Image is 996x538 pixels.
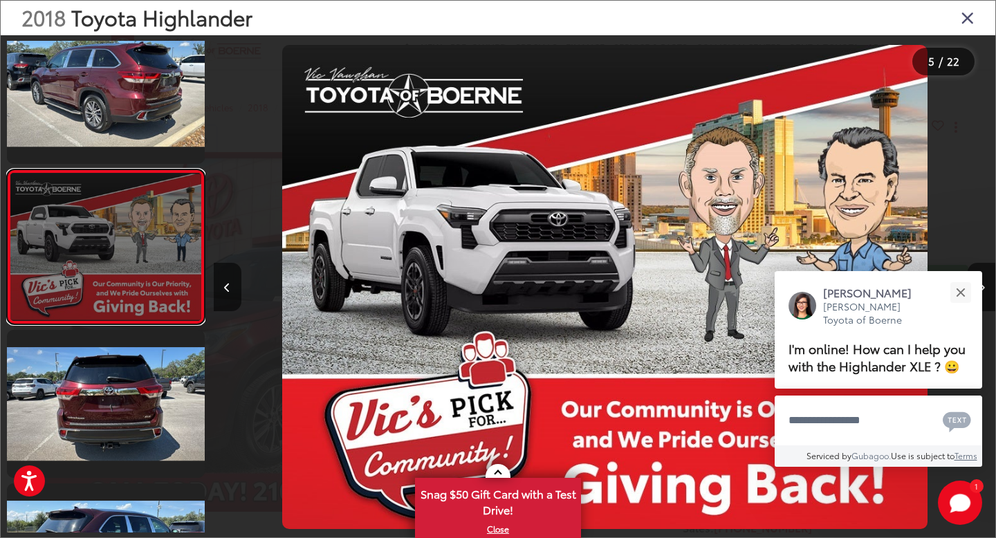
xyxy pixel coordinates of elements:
[214,263,241,311] button: Previous image
[851,449,891,461] a: Gubagoo.
[939,405,975,436] button: Chat with SMS
[938,481,982,525] button: Toggle Chat Window
[21,2,66,32] span: 2018
[937,57,944,66] span: /
[891,449,954,461] span: Use is subject to
[823,285,925,300] p: [PERSON_NAME]
[928,53,934,68] span: 5
[975,483,978,489] span: 1
[943,410,971,432] svg: Text
[282,45,928,529] img: 2018 Toyota Highlander XLE
[938,481,982,525] svg: Start Chat
[946,278,975,308] button: Close
[806,449,851,461] span: Serviced by
[416,479,580,521] span: Snag $50 Gift Card with a Test Drive!
[947,53,959,68] span: 22
[961,8,975,26] i: Close gallery
[775,271,982,467] div: Close[PERSON_NAME][PERSON_NAME] Toyota of BoerneI'm online! How can I help you with the Highlande...
[71,2,252,32] span: Toyota Highlander
[823,300,925,327] p: [PERSON_NAME] Toyota of Boerne
[775,396,982,445] textarea: Type your message
[954,449,977,461] a: Terms
[5,347,206,461] img: 2018 Toyota Highlander XLE
[968,263,995,311] button: Next image
[788,340,966,375] span: I'm online! How can I help you with the Highlander XLE ? 😀
[214,45,995,529] div: 2018 Toyota Highlander XLE 4
[5,33,206,147] img: 2018 Toyota Highlander XLE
